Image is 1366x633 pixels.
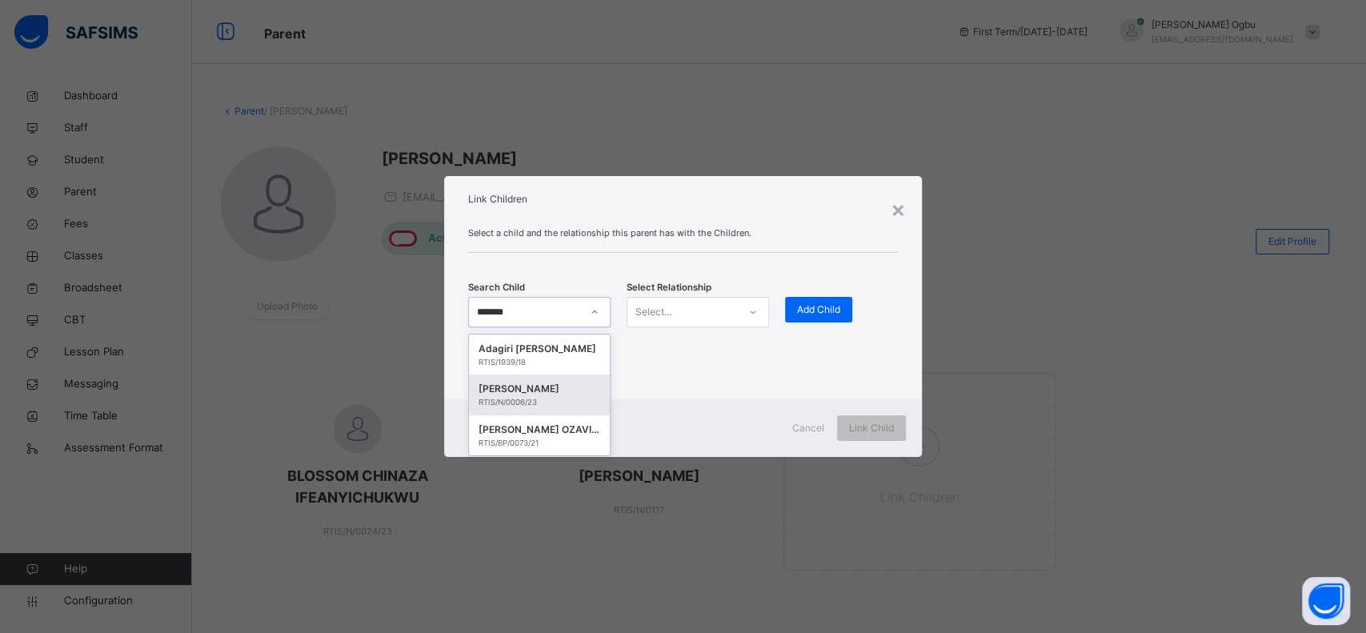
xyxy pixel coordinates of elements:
div: RTIS/BP/0073/21 [479,438,600,449]
h1: Link Children [468,192,898,206]
span: Cancel [792,421,824,435]
span: Select a child and the relationship this parent has with the Children. [468,226,898,240]
span: Search Child [468,281,525,294]
div: [PERSON_NAME] [479,381,600,397]
span: Link Child [849,421,894,435]
div: × [891,192,906,226]
span: Select Relationship [627,281,711,294]
div: Select... [635,297,671,327]
div: [PERSON_NAME] OZAVIZE [479,422,600,438]
div: Adagiri [PERSON_NAME] [479,341,600,357]
div: RTIS/1939/18 [479,357,600,368]
span: Add Child [797,302,840,317]
button: Open asap [1302,577,1350,625]
div: RTIS/N/0006/23 [479,397,600,408]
